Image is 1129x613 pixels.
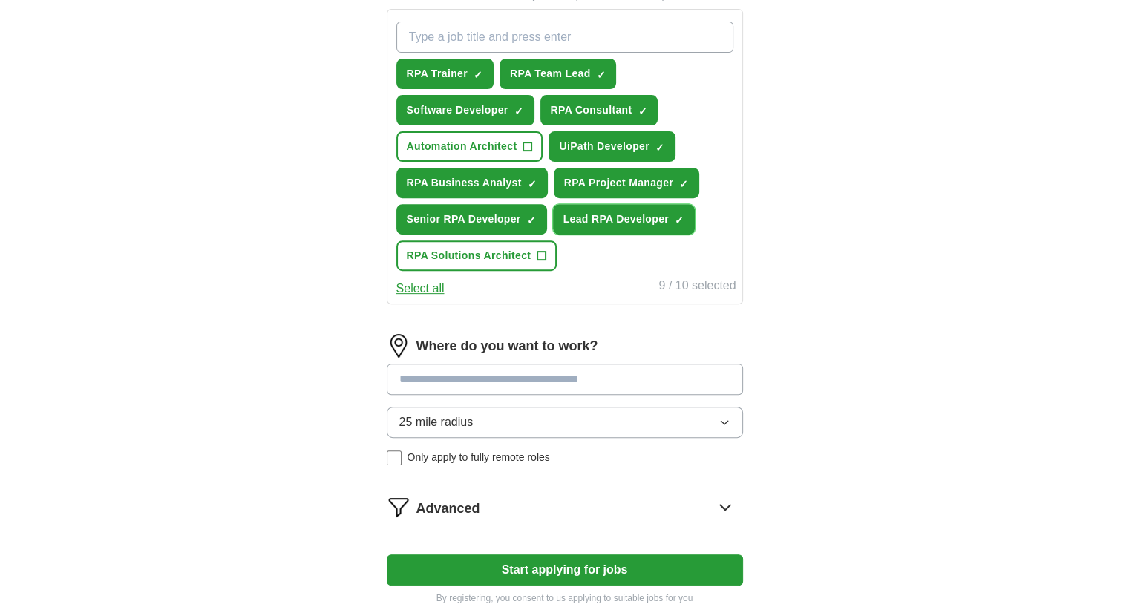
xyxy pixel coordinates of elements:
button: 25 mile radius [387,407,743,438]
img: location.png [387,334,410,358]
p: By registering, you consent to us applying to suitable jobs for you [387,591,743,605]
span: RPA Solutions Architect [407,248,531,263]
span: ✓ [474,69,482,81]
span: RPA Consultant [551,102,632,118]
button: Lead RPA Developer✓ [553,204,695,235]
span: ✓ [679,178,688,190]
span: Automation Architect [407,139,517,154]
span: ✓ [528,178,537,190]
span: ✓ [514,105,523,117]
span: ✓ [527,214,536,226]
span: Senior RPA Developer [407,212,521,227]
span: Advanced [416,499,480,519]
label: Where do you want to work? [416,336,598,356]
span: Only apply to fully remote roles [408,450,550,465]
button: Start applying for jobs [387,554,743,586]
span: ✓ [596,69,605,81]
img: filter [387,495,410,519]
span: RPA Team Lead [510,66,591,82]
span: Software Developer [407,102,508,118]
span: ✓ [638,105,647,117]
button: RPA Consultant✓ [540,95,658,125]
span: RPA Trainer [407,66,468,82]
button: RPA Solutions Architect [396,240,557,271]
span: UiPath Developer [559,139,649,154]
span: ✓ [675,214,684,226]
button: RPA Team Lead✓ [500,59,617,89]
span: RPA Business Analyst [407,175,522,191]
div: 9 / 10 selected [658,277,736,298]
input: Only apply to fully remote roles [387,450,402,465]
span: ✓ [655,142,664,154]
button: RPA Business Analyst✓ [396,168,548,198]
button: Select all [396,280,445,298]
button: UiPath Developer✓ [549,131,675,162]
button: Software Developer✓ [396,95,534,125]
span: 25 mile radius [399,413,474,431]
button: Senior RPA Developer✓ [396,204,547,235]
button: Automation Architect [396,131,543,162]
span: RPA Project Manager [564,175,673,191]
input: Type a job title and press enter [396,22,733,53]
span: Lead RPA Developer [563,212,669,227]
button: RPA Trainer✓ [396,59,494,89]
button: RPA Project Manager✓ [554,168,699,198]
